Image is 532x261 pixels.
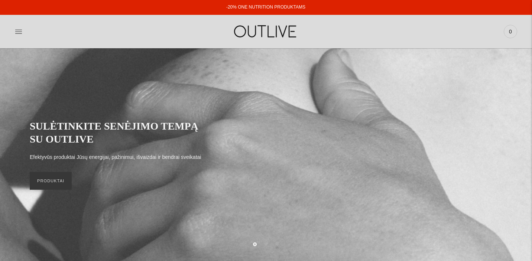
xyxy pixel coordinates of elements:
button: Move carousel to slide 3 [275,242,279,245]
h2: SULĖTINKITE SENĖJIMO TEMPĄ SU OUTLIVE [30,120,208,146]
a: 0 [504,23,517,40]
button: Move carousel to slide 2 [264,242,268,245]
p: Efektyvūs produktai Jūsų energijai, pažinimui, išvaizdai ir bendrai sveikatai [30,153,201,162]
img: OUTLIVE [220,19,312,44]
span: 0 [505,26,516,37]
a: PRODUKTAI [30,172,72,190]
button: Move carousel to slide 1 [253,242,257,246]
a: -20% ONE NUTRITION PRODUKTAMS [226,4,305,10]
